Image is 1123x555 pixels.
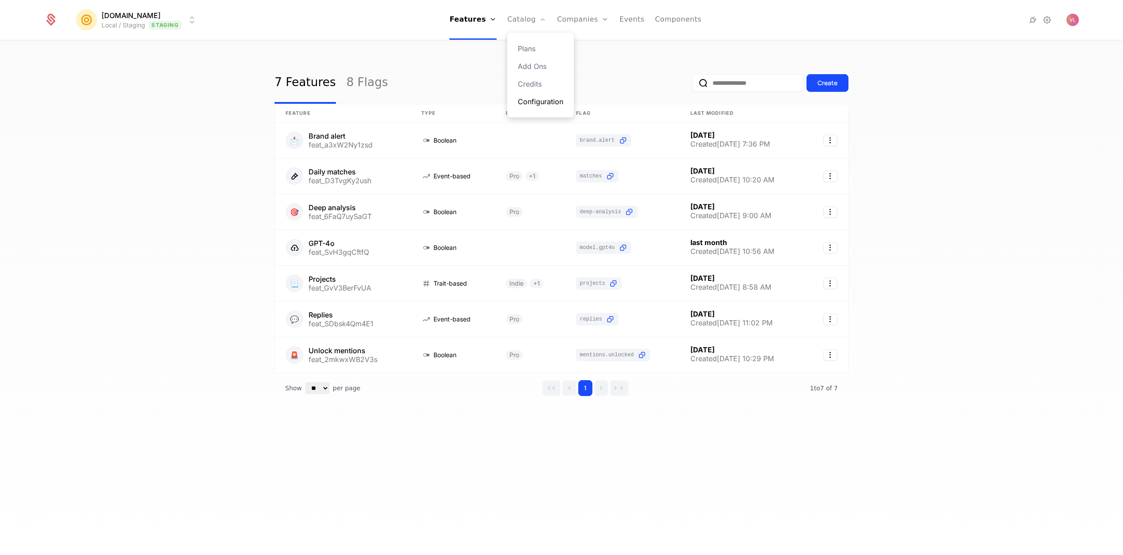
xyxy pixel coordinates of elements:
[149,21,181,30] span: Staging
[305,382,329,394] select: Select page size
[823,170,837,182] button: Select action
[610,380,629,396] button: Go to last page
[1066,14,1079,26] img: Vlad Len
[565,104,679,123] th: Flag
[102,21,145,30] div: Local / Staging
[680,104,806,123] th: Last Modified
[275,104,411,123] th: Feature
[818,79,837,87] div: Create
[102,10,161,21] span: [DOMAIN_NAME]
[810,385,838,392] span: 7
[1042,15,1052,25] a: Settings
[518,79,563,89] a: Credits
[285,384,302,393] span: Show
[495,104,565,123] th: Plans
[806,74,848,92] button: Create
[518,61,563,72] a: Add Ons
[518,96,563,107] a: Configuration
[76,9,97,30] img: Mention.click
[810,385,834,392] span: 1 to 7 of
[1066,14,1079,26] button: Open user button
[823,242,837,253] button: Select action
[823,206,837,218] button: Select action
[542,380,561,396] button: Go to first page
[275,62,336,104] a: 7 Features
[578,380,592,396] button: Go to page 1
[411,104,495,123] th: Type
[1028,15,1038,25] a: Integrations
[518,43,563,54] a: Plans
[79,10,197,30] button: Select environment
[562,380,577,396] button: Go to previous page
[333,384,361,393] span: per page
[275,373,848,403] div: Table pagination
[823,349,837,361] button: Select action
[823,278,837,289] button: Select action
[347,62,388,104] a: 8 Flags
[823,313,837,325] button: Select action
[542,380,629,396] div: Page navigation
[823,135,837,146] button: Select action
[594,380,608,396] button: Go to next page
